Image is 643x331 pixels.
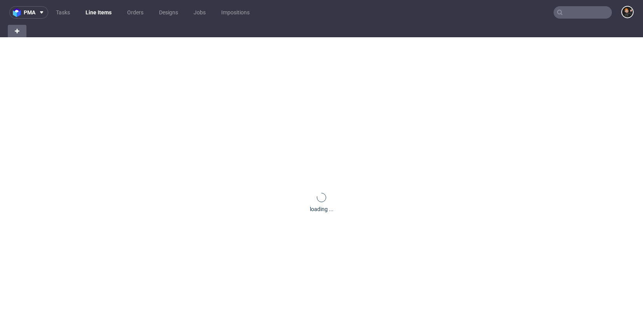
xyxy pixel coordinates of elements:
a: Jobs [189,6,210,19]
a: Line Items [81,6,116,19]
button: pma [9,6,48,19]
a: Orders [122,6,148,19]
a: Designs [154,6,183,19]
span: pma [24,10,35,15]
div: loading ... [310,205,334,213]
a: Impositions [217,6,254,19]
a: Tasks [51,6,75,19]
img: Dominik Grosicki [622,7,633,17]
img: logo [13,8,24,17]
